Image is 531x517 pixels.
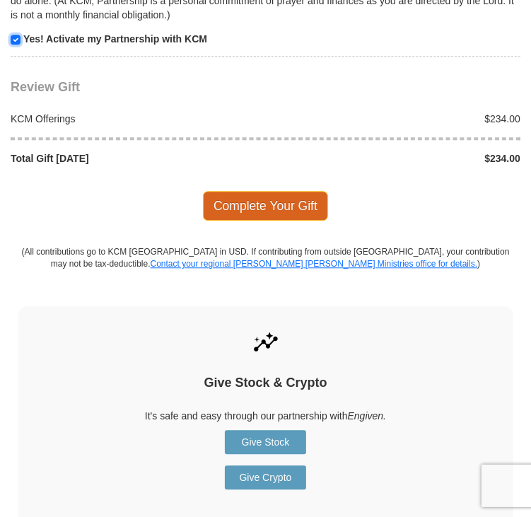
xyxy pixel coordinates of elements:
[21,246,510,270] p: (All contributions go to KCM [GEOGRAPHIC_DATA] in USD. If contributing from outside [GEOGRAPHIC_D...
[43,376,489,391] h4: Give Stock & Crypto
[225,430,306,454] a: Give Stock
[43,409,489,423] p: It's safe and easy through our partnership with
[203,191,328,221] span: Complete Your Gift
[348,410,386,422] i: Engiven.
[4,112,266,126] div: KCM Offerings
[251,327,281,357] img: give-by-stock.svg
[266,112,528,126] div: $234.00
[11,80,80,94] span: Review Gift
[151,259,478,269] a: Contact your regional [PERSON_NAME] [PERSON_NAME] Ministries office for details.
[23,33,207,45] strong: Yes! Activate my Partnership with KCM
[4,151,266,165] div: Total Gift [DATE]
[266,151,528,165] div: $234.00
[225,465,306,489] a: Give Crypto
